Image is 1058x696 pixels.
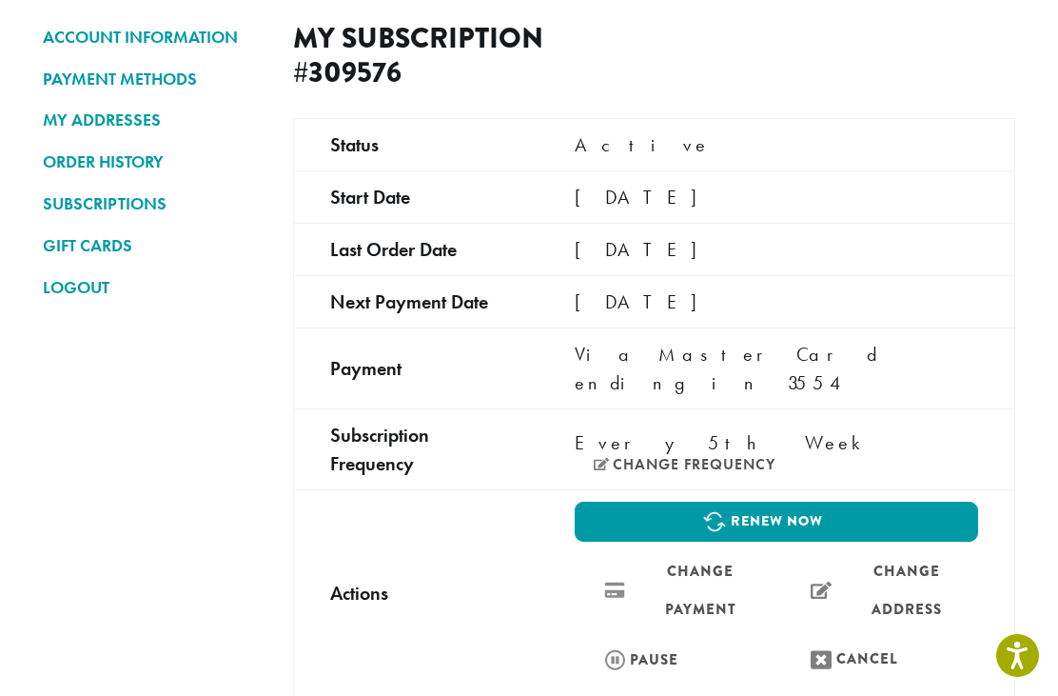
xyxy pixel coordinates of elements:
a: Pause [575,639,772,680]
td: Subscription Frequency [294,408,539,489]
a: PAYMENT METHODS [43,63,264,95]
td: Payment [294,328,539,408]
h2: My Subscription #309576 [293,21,639,89]
a: GIFT CARDS [43,229,264,262]
a: Cancel [781,639,978,680]
a: Change frequency [594,457,775,472]
td: Actions [294,489,539,696]
a: ORDER HISTORY [43,146,264,178]
a: ACCOUNT INFORMATION [43,21,264,53]
a: MY ADDRESSES [43,104,264,136]
td: [DATE] [539,223,1014,275]
a: SUBSCRIPTIONS [43,188,264,220]
td: Start date [294,170,539,223]
a: LOGOUT [43,271,264,304]
td: [DATE] [539,275,1014,328]
span: Every 5th Week [575,428,871,457]
td: Last order date [294,223,539,275]
td: Status [294,118,539,170]
td: Next payment date [294,275,539,328]
a: Renew now [575,502,978,542]
td: Active [539,118,1014,170]
td: [DATE] [539,170,1014,223]
a: Change payment [575,551,772,629]
span: Via MasterCard ending in 3554 [575,342,877,395]
a: Change address [781,551,978,629]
